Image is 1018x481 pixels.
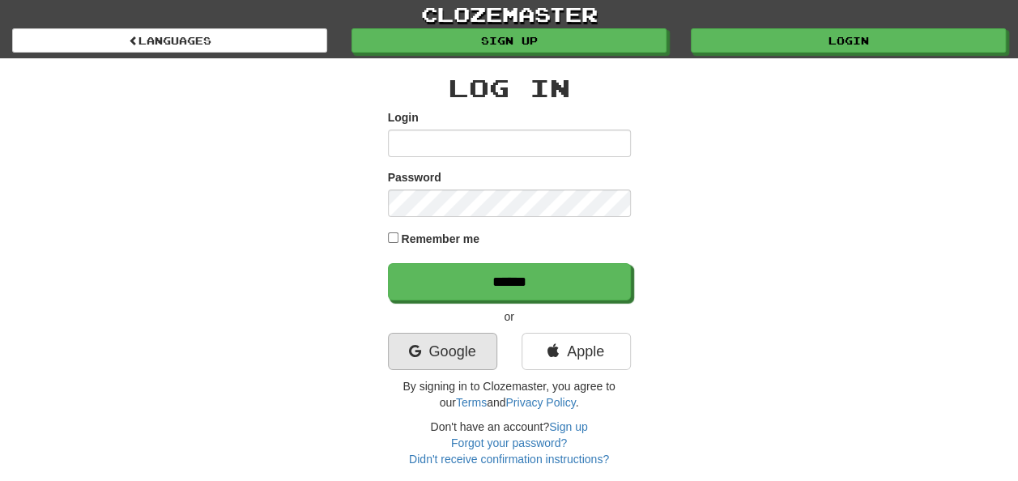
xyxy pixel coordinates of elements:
p: By signing in to Clozemaster, you agree to our and . [388,378,631,411]
a: Privacy Policy [505,396,575,409]
a: Google [388,333,497,370]
label: Password [388,169,441,185]
a: Login [691,28,1006,53]
a: Sign up [351,28,667,53]
label: Remember me [401,231,479,247]
p: or [388,309,631,325]
a: Terms [456,396,487,409]
h2: Log In [388,74,631,101]
a: Sign up [549,420,587,433]
a: Apple [522,333,631,370]
label: Login [388,109,419,126]
a: Didn't receive confirmation instructions? [409,453,609,466]
a: Languages [12,28,327,53]
a: Forgot your password? [451,436,567,449]
div: Don't have an account? [388,419,631,467]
